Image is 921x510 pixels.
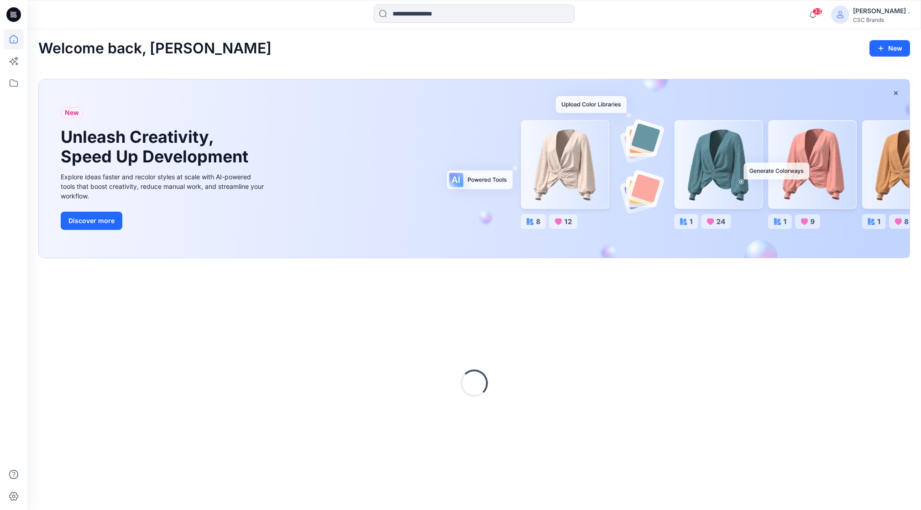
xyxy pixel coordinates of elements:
svg: avatar [837,11,844,18]
a: Discover more [61,212,266,230]
h2: Welcome back, [PERSON_NAME] [38,40,272,57]
div: CSC Brands [853,16,910,23]
button: New [869,40,910,57]
h1: Unleash Creativity, Speed Up Development [61,127,252,167]
button: Discover more [61,212,122,230]
span: 33 [812,8,822,15]
div: [PERSON_NAME] . [853,5,910,16]
span: New [65,107,79,118]
div: Explore ideas faster and recolor styles at scale with AI-powered tools that boost creativity, red... [61,172,266,201]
